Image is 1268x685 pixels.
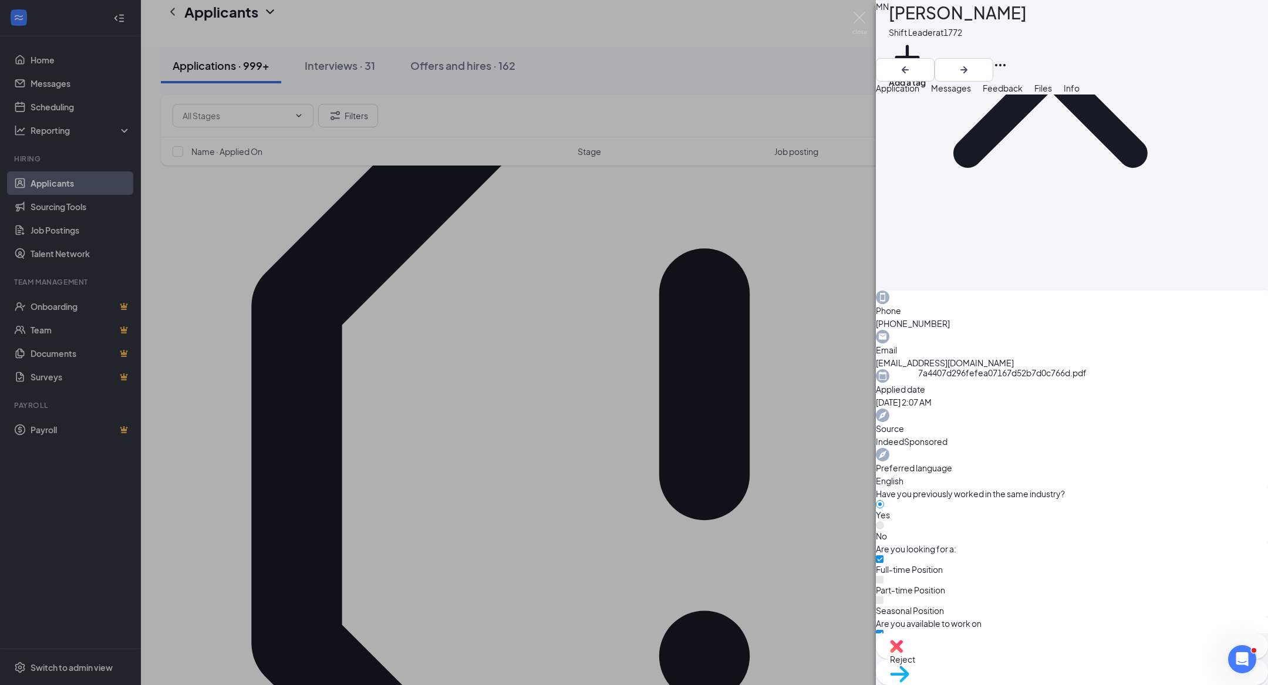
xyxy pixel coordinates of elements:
[889,26,1027,39] div: Shift Leader at 1772
[876,383,1268,396] span: Applied date
[876,585,945,595] span: Part-time Position
[876,474,1268,487] span: English
[876,617,982,630] span: Are you available to work on
[876,317,1268,330] span: [PHONE_NUMBER]
[876,396,1268,409] span: [DATE] 2:07 AM
[876,461,1268,474] span: Preferred language
[935,58,993,82] button: ArrowRight
[876,58,935,82] button: ArrowLeftNew
[918,366,1087,379] div: 7a4407d296fefea07167d52b7d0c766d.pdf
[890,654,915,664] span: Reject
[876,487,1065,500] span: Have you previously worked in the same industry?
[876,435,1268,448] span: IndeedSponsored
[1228,645,1256,673] iframe: Intercom live chat
[876,509,890,520] span: Yes
[876,83,919,93] span: Application
[889,39,926,89] button: PlusAdd a tag
[983,83,1023,93] span: Feedback
[876,605,944,616] span: Seasonal Position
[993,58,1007,72] svg: Ellipses
[876,564,943,575] span: Full-time Position
[1064,83,1080,93] span: Info
[876,343,1268,356] span: Email
[876,356,1268,369] span: [EMAIL_ADDRESS][DOMAIN_NAME]
[876,542,956,555] span: Are you looking for a:
[876,531,887,541] span: No
[931,83,971,93] span: Messages
[876,304,1268,317] span: Phone
[1034,83,1052,93] span: Files
[957,63,971,77] svg: ArrowRight
[889,39,926,76] svg: Plus
[876,422,1268,435] span: Source
[898,63,912,77] svg: ArrowLeftNew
